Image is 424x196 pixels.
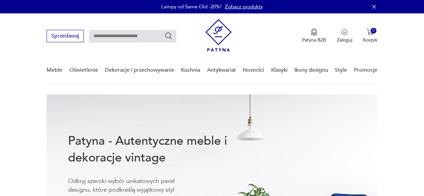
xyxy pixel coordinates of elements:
[363,28,377,43] button: 0Koszyk
[363,37,377,43] p: Koszyk
[354,57,377,83] a: Promocje
[47,57,62,83] a: Meble
[337,37,352,43] p: Zaloguj
[47,30,84,42] button: Sprzedawaj
[105,57,174,83] a: Dekoracje i przechowywanie
[243,57,264,83] a: Nowości
[68,133,246,166] h1: Patyna - Autentyczne meble i dekoracje vintage
[371,28,376,34] div: 0
[165,32,173,40] button: Szukaj
[311,28,317,36] img: Ikona medalu
[302,28,326,43] a: Ikona medaluPatyna B2B
[337,28,352,43] button: Zaloguj
[271,57,288,83] a: Klasyki
[302,28,326,43] button: Patyna B2B
[341,28,348,35] img: Ikonka użytkownika
[367,28,373,35] img: Ikona koszyka
[225,3,263,10] a: Zobacz produkty
[294,57,328,83] a: Ikony designu
[205,19,232,52] img: Patyna - sklep z meblami i dekoracjami vintage
[47,34,84,39] a: Sprzedawaj
[302,37,326,43] p: Patyna B2B
[335,57,347,83] a: Style
[69,57,98,83] a: Oświetlenie
[207,57,236,83] a: Antykwariat
[181,57,200,83] a: Kuchnia
[161,3,222,10] p: Lampy od Same Old -20%!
